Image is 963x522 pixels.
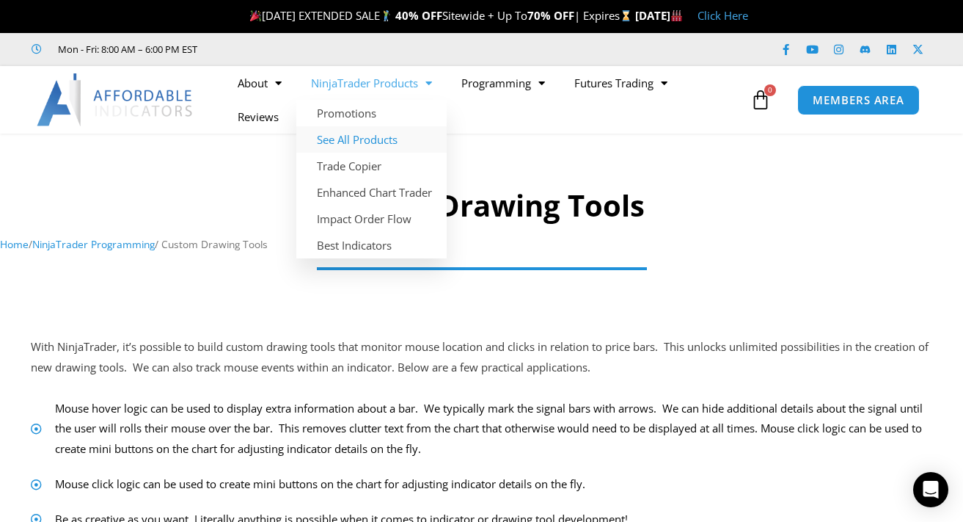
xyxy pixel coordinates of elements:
[54,40,197,58] span: Mon - Fri: 8:00 AM – 6:00 PM EST
[560,66,682,100] a: Futures Trading
[296,153,447,179] a: Trade Copier
[223,100,293,134] a: Reviews
[764,84,776,96] span: 0
[797,85,920,115] a: MEMBERS AREA
[296,66,447,100] a: NinjaTrader Products
[620,10,631,21] img: ⌛
[296,126,447,153] a: See All Products
[697,8,748,23] a: Click Here
[296,100,447,258] ul: NinjaTrader Products
[246,8,635,23] span: [DATE] EXTENDED SALE Sitewide + Up To | Expires
[51,474,585,495] span: Mouse click logic can be used to create mini buttons on the chart for adjusting indicator details...
[527,8,574,23] strong: 70% OFF
[381,10,392,21] img: 🏌️‍♂️
[37,73,194,126] img: LogoAI | Affordable Indicators – NinjaTrader
[635,8,683,23] strong: [DATE]
[223,66,296,100] a: About
[447,66,560,100] a: Programming
[813,95,904,106] span: MEMBERS AREA
[51,399,932,460] span: Mouse hover logic can be used to display extra information about a bar. We typically mark the sig...
[296,100,447,126] a: Promotions
[223,66,747,134] nav: Menu
[671,10,682,21] img: 🏭
[296,179,447,206] a: Enhanced Chart Trader
[32,237,155,251] a: NinjaTrader Programming
[296,232,447,258] a: Best Indicators
[250,10,261,21] img: 🎉
[395,8,442,23] strong: 40% OFF
[31,337,933,378] p: With NinjaTrader, it’s possible to build custom drawing tools that monitor mouse location and cli...
[218,42,438,57] iframe: Customer reviews powered by Trustpilot
[913,472,948,507] div: Open Intercom Messenger
[296,206,447,232] a: Impact Order Flow
[728,79,793,121] a: 0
